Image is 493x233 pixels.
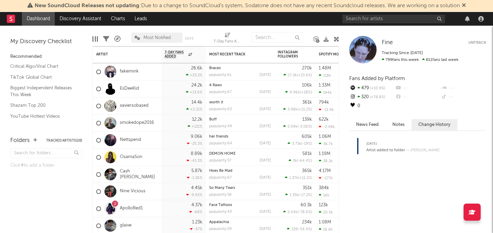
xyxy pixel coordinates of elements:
div: +23.2 % [186,73,202,77]
a: TikTok Global Chart [10,74,75,81]
div: popularity: 63 [209,107,232,111]
div: 5.87k [191,169,202,173]
div: 0 [349,102,395,111]
div: [DATE] [260,159,271,163]
a: Leads [130,12,152,26]
a: 4 Raws [209,83,222,87]
div: 12.2k [192,117,202,122]
span: +23.6 % [298,74,311,77]
a: Braces [209,66,221,70]
div: -1.26 % [187,176,202,180]
div: 479 [349,84,395,93]
div: 794k [319,100,329,105]
div: +121 % [188,124,202,129]
a: xaviersobased [120,103,149,109]
button: Change History [412,119,457,130]
a: EsDeeKid [120,86,139,92]
a: Dashboard [22,12,55,26]
div: popularity: 61 [209,73,231,77]
div: My Discovery Checklist [10,38,82,46]
div: 1.33M [319,83,330,88]
span: -17.2 % [300,193,311,197]
div: [DATE] [260,142,271,145]
div: 1.06M [319,134,331,139]
div: ( ) [285,90,312,94]
div: Recommended [10,53,82,61]
div: ( ) [283,73,312,77]
div: Artist [96,52,148,56]
button: Save [185,37,194,40]
span: 3.75k [292,142,301,146]
div: Buff [209,118,271,121]
a: Face Tattoos [209,203,232,207]
a: Discovery Assistant [55,12,106,26]
div: ( ) [283,107,312,112]
div: popularity: 59 [209,227,232,231]
div: ( ) [287,227,312,231]
div: 106k [302,83,312,88]
div: Click to add a folder. [10,161,82,170]
a: YouTube Hottest Videos [10,113,75,120]
div: Appalachia [209,220,271,224]
div: 1.19M [319,152,330,156]
a: Fine [382,39,393,46]
div: -11.9k [319,107,334,112]
div: [DATE] [260,90,271,94]
span: 3.98k [288,108,298,112]
span: Artist added to folder. [366,148,406,152]
div: 38.2k [319,159,333,163]
div: 60.3k [301,203,312,207]
div: So Many Tears [209,186,271,190]
div: [DATE] [260,176,271,180]
div: 1.23k [192,220,202,224]
a: Critical Algo/Viral Chart [10,63,75,70]
div: -25.3 % [187,141,202,146]
div: 361k [302,100,312,105]
div: her friends [209,135,271,139]
span: -54.4 % [299,228,311,231]
div: 4 Raws [209,83,271,87]
div: +13.6 % [186,90,202,94]
div: 194k [319,90,332,95]
span: Tracking Since: [DATE] [382,51,423,55]
div: popularity: 67 [209,90,232,94]
div: Filters [103,29,109,49]
div: popularity: 56 [209,193,232,197]
a: Apple Top 200 [10,123,75,131]
span: 3k [293,159,297,163]
div: 14.4k [191,100,202,105]
div: Braces [209,66,271,70]
div: 365k [302,169,312,173]
div: 16.6k [319,227,333,232]
span: -19 % [302,142,311,146]
span: : Due to a change to SoundCloud's system, Sodatone does not have any recent Soundcloud releases. ... [35,3,460,9]
span: Fans Added by Platform [349,76,405,81]
div: worth it [209,101,271,104]
div: [DATE] [366,140,439,148]
a: glaive [120,223,131,229]
span: 17.2k [288,74,297,77]
div: 7-Day Fans Added (7-Day Fans Added) [214,38,241,46]
button: Untrack [468,39,486,46]
button: Notes [385,119,412,130]
span: — [PERSON_NAME] [406,148,439,152]
div: 605k [302,134,312,139]
span: Dismiss [462,3,466,9]
span: New SoundCloud Releases not updating [35,3,139,9]
input: Search for artists [342,15,445,23]
a: Charts [106,12,130,26]
span: 611 fans last week [382,58,458,62]
div: 351k [303,186,312,190]
span: Fine [382,40,393,46]
div: ( ) [289,158,312,163]
div: popularity: 67 [209,176,232,180]
a: her friends [209,135,228,139]
div: [DATE] [260,73,271,77]
div: popularity: 43 [209,210,232,214]
div: -- [441,84,486,93]
span: Most Notified [143,36,171,40]
div: 24.2k [191,83,202,88]
div: [DATE] [260,193,271,197]
div: 26.6k [191,66,202,70]
div: 8.89k [191,152,202,156]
